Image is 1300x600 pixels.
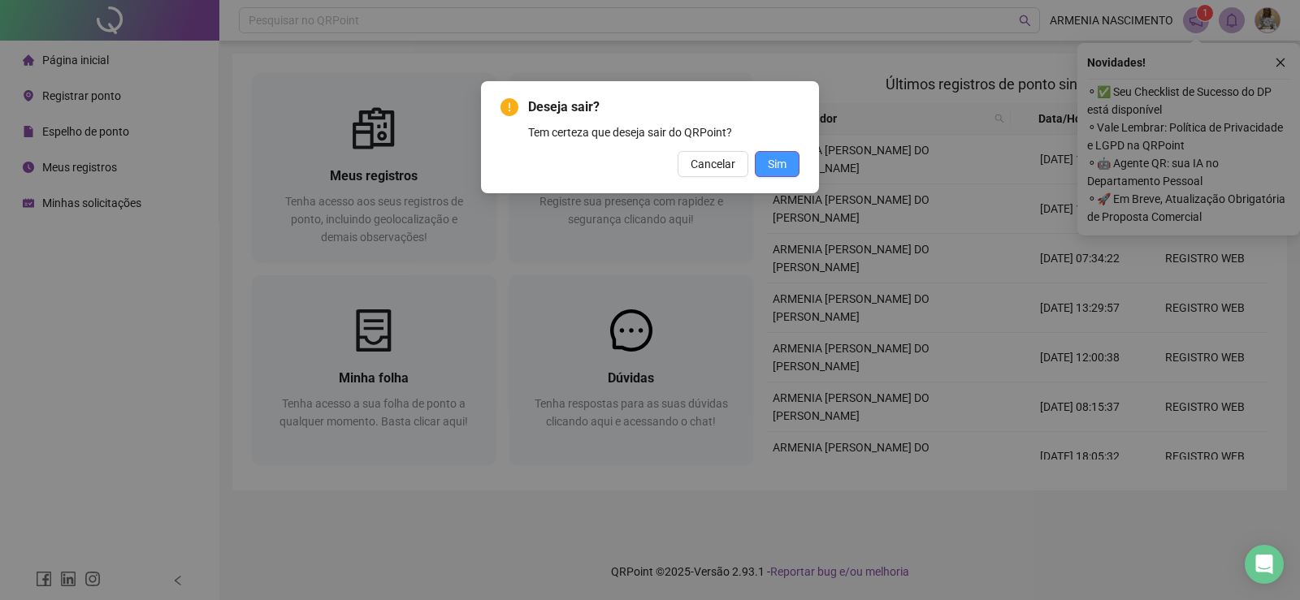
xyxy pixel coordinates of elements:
button: Sim [755,151,799,177]
span: exclamation-circle [500,98,518,116]
div: Open Intercom Messenger [1245,545,1284,584]
div: Tem certeza que deseja sair do QRPoint? [528,123,799,141]
span: Cancelar [691,155,735,173]
span: Deseja sair? [528,97,799,117]
button: Cancelar [678,151,748,177]
span: Sim [768,155,786,173]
